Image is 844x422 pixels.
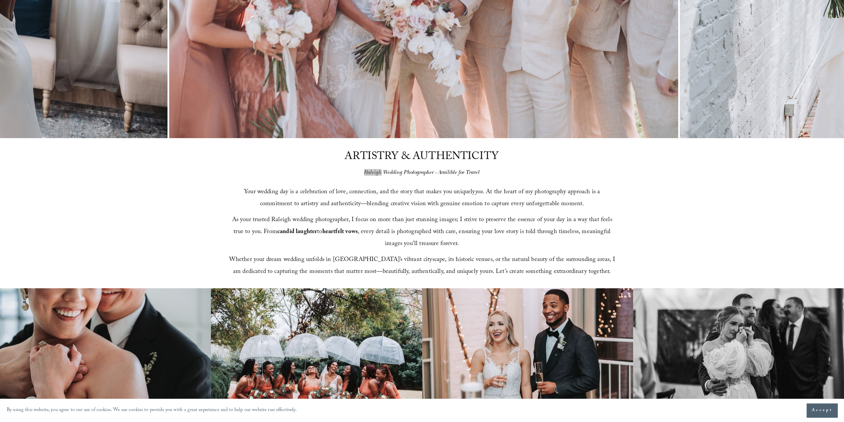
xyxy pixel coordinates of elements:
[211,288,422,407] img: Bride and bridesmaids holding clear umbrellas and bouquets, wearing peach dresses, laughing toget...
[812,407,832,414] span: Accept
[633,288,844,407] img: Bride in wedding dress wiping tears, embraced by groom, with guests in background during a weddin...
[322,227,358,237] strong: heartfelt vows
[364,169,480,176] em: Raleigh Wedding Photographer - Availible for Travel
[475,187,483,198] em: you
[229,255,617,277] span: Whether your dream wedding unfolds in [GEOGRAPHIC_DATA]’s vibrant cityscape, its historic venues,...
[7,406,297,415] p: By using this website, you agree to our use of cookies. We use cookies to provide you with a grea...
[244,187,602,210] span: Your wedding day is a celebration of love, connection, and the story that makes you uniquely . At...
[807,403,837,417] button: Accept
[422,288,633,407] img: Bride and groom smiling and holding champagne glasses at a wedding reception, with decorative lig...
[232,215,614,249] span: As your trusted Raleigh wedding photographer, I focus on more than just stunning images; I strive...
[345,148,498,166] span: ARTISTRY & AUTHENTICITY
[277,227,317,237] strong: candid laughter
